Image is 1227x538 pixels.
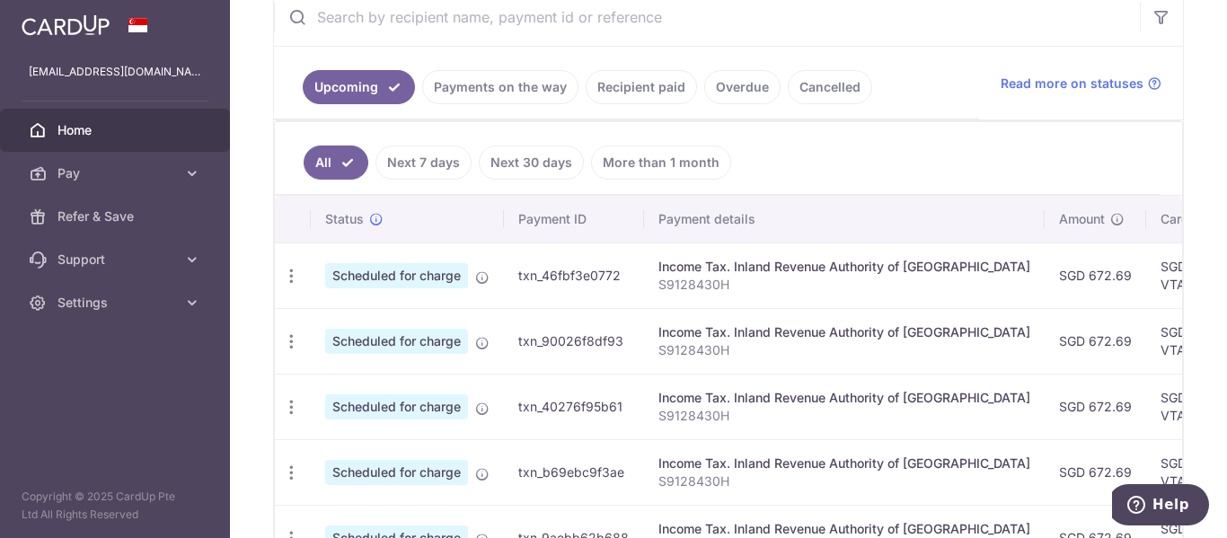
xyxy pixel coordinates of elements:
span: Home [57,121,176,139]
td: txn_46fbf3e0772 [504,243,644,308]
span: Status [325,210,364,228]
a: Payments on the way [422,70,578,104]
a: All [304,146,368,180]
td: txn_40276f95b61 [504,374,644,439]
td: txn_90026f8df93 [504,308,644,374]
p: S9128430H [658,407,1030,425]
th: Payment details [644,196,1045,243]
a: Overdue [704,70,781,104]
p: S9128430H [658,341,1030,359]
span: Scheduled for charge [325,263,468,288]
span: Settings [57,294,176,312]
iframe: Opens a widget where you can find more information [1112,484,1209,529]
span: Read more on statuses [1001,75,1143,93]
a: Next 30 days [479,146,584,180]
span: Refer & Save [57,207,176,225]
td: txn_b69ebc9f3ae [504,439,644,505]
p: [EMAIL_ADDRESS][DOMAIN_NAME] [29,63,201,81]
span: Scheduled for charge [325,329,468,354]
div: Income Tax. Inland Revenue Authority of [GEOGRAPHIC_DATA] [658,323,1030,341]
a: More than 1 month [591,146,731,180]
span: Support [57,251,176,269]
a: Next 7 days [375,146,472,180]
div: Income Tax. Inland Revenue Authority of [GEOGRAPHIC_DATA] [658,454,1030,472]
a: Upcoming [303,70,415,104]
span: Amount [1059,210,1105,228]
p: S9128430H [658,472,1030,490]
a: Cancelled [788,70,872,104]
span: Scheduled for charge [325,460,468,485]
span: Pay [57,164,176,182]
span: Scheduled for charge [325,394,468,419]
a: Read more on statuses [1001,75,1161,93]
td: SGD 672.69 [1045,374,1146,439]
td: SGD 672.69 [1045,439,1146,505]
a: Recipient paid [586,70,697,104]
img: CardUp [22,14,110,36]
p: S9128430H [658,276,1030,294]
th: Payment ID [504,196,644,243]
div: Income Tax. Inland Revenue Authority of [GEOGRAPHIC_DATA] [658,389,1030,407]
td: SGD 672.69 [1045,243,1146,308]
div: Income Tax. Inland Revenue Authority of [GEOGRAPHIC_DATA] [658,258,1030,276]
div: Income Tax. Inland Revenue Authority of [GEOGRAPHIC_DATA] [658,520,1030,538]
td: SGD 672.69 [1045,308,1146,374]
